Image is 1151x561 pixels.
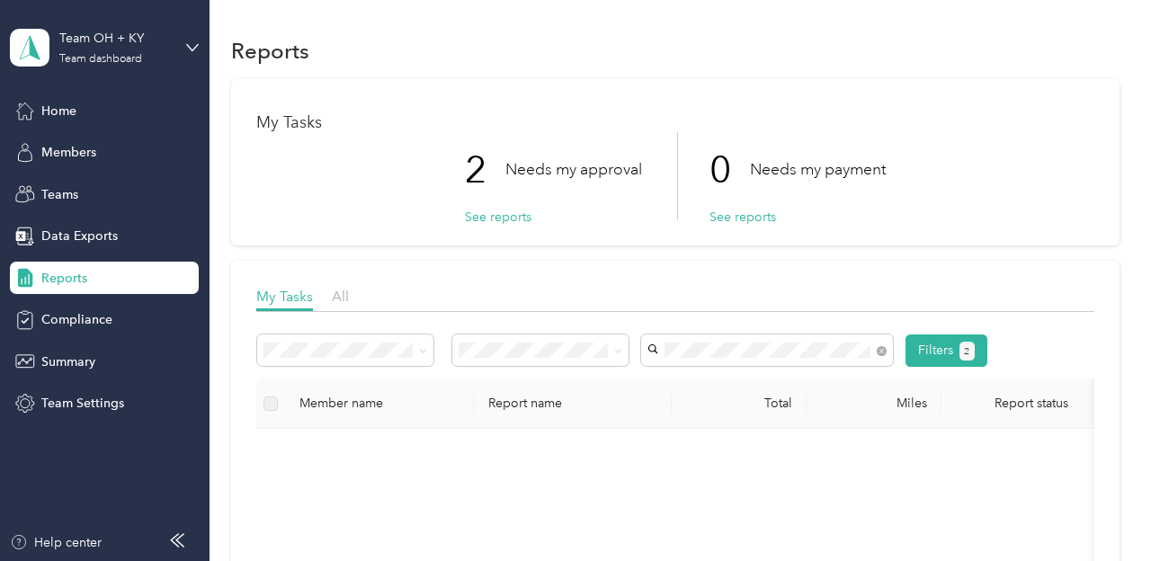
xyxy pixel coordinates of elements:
[709,132,750,208] p: 0
[686,396,792,411] div: Total
[10,533,102,552] button: Help center
[956,396,1107,411] span: Report status
[465,132,505,208] p: 2
[332,288,349,305] span: All
[474,379,672,429] th: Report name
[59,29,172,48] div: Team OH + KY
[299,396,460,411] div: Member name
[1050,460,1151,561] iframe: Everlance-gr Chat Button Frame
[465,208,531,227] button: See reports
[59,54,142,65] div: Team dashboard
[821,396,927,411] div: Miles
[41,102,76,120] span: Home
[505,158,642,181] p: Needs my approval
[231,41,309,60] h1: Reports
[41,185,78,204] span: Teams
[41,143,96,162] span: Members
[959,342,975,361] button: 2
[41,310,112,329] span: Compliance
[41,227,118,245] span: Data Exports
[256,113,1094,132] h1: My Tasks
[709,208,776,227] button: See reports
[750,158,886,181] p: Needs my payment
[41,394,124,413] span: Team Settings
[906,334,987,367] button: Filters2
[285,379,474,429] th: Member name
[964,343,969,360] span: 2
[41,269,87,288] span: Reports
[256,288,313,305] span: My Tasks
[41,352,95,371] span: Summary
